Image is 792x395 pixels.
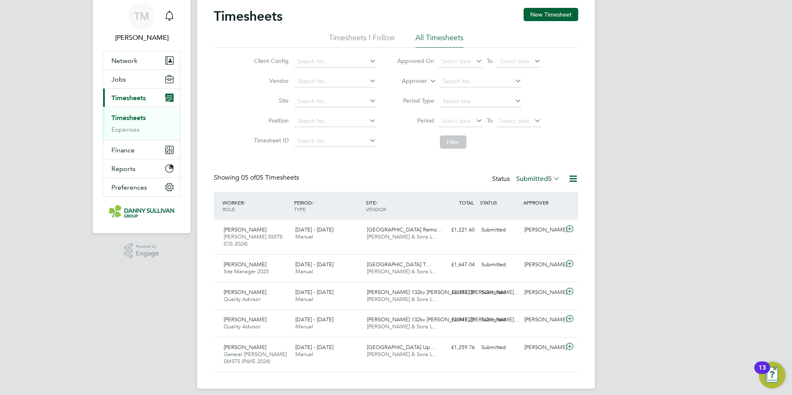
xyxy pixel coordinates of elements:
span: Manual [295,323,313,330]
span: VENDOR [366,206,386,212]
span: 5 [548,175,552,183]
div: Status [492,173,562,185]
label: Position [251,117,289,124]
span: [PERSON_NAME] & Sons L… [367,296,438,303]
span: [PERSON_NAME] & Sons L… [367,351,438,358]
span: [GEOGRAPHIC_DATA] Remo… [367,226,442,233]
li: Timesheets I Follow [329,33,395,48]
button: Reports [103,159,180,178]
span: General [PERSON_NAME] SMSTS (PAYE 2024) [224,351,287,365]
input: Search for... [295,56,376,67]
div: £1,259.76 [435,341,478,354]
span: [PERSON_NAME] & Sons L… [367,233,438,240]
button: Filter [440,135,466,149]
a: TM[PERSON_NAME] [103,3,181,43]
h2: Timesheets [214,8,283,24]
span: Select date [500,117,529,125]
div: Submitted [478,313,521,327]
span: To [484,115,495,126]
input: Search for... [440,76,522,87]
span: [PERSON_NAME] 132kv [PERSON_NAME] [PERSON_NAME]… [367,316,519,323]
span: [DATE] - [DATE] [295,226,333,233]
div: [PERSON_NAME] [521,286,564,299]
div: STATUS [478,195,521,210]
span: [PERSON_NAME] [224,226,266,233]
label: Period [397,117,434,124]
div: Showing [214,173,301,182]
span: Reports [111,165,135,173]
div: £1,221.60 [435,223,478,237]
span: Manual [295,233,313,240]
span: Tai Marjadsingh [103,33,181,43]
label: Vendor [251,77,289,84]
span: / [312,199,314,206]
span: ROLE [222,206,235,212]
span: Manual [295,268,313,275]
span: Powered by [136,243,159,250]
div: PERIOD [292,195,364,217]
div: £2,941.25 [435,313,478,327]
div: Submitted [478,341,521,354]
div: Submitted [478,223,521,237]
span: [GEOGRAPHIC_DATA] Up… [367,344,435,351]
div: [PERSON_NAME] [521,341,564,354]
button: Jobs [103,70,180,88]
div: Submitted [478,258,521,272]
span: Finance [111,146,135,154]
label: Approver [390,77,427,85]
span: [PERSON_NAME] & Sons L… [367,268,438,275]
div: Submitted [478,286,521,299]
div: £1,647.04 [435,258,478,272]
span: / [376,199,377,206]
span: [DATE] - [DATE] [295,316,333,323]
span: [DATE] - [DATE] [295,344,333,351]
div: SITE [364,195,435,217]
span: Site Manager 2025 [224,268,269,275]
span: TYPE [294,206,306,212]
span: [DATE] - [DATE] [295,289,333,296]
span: Select date [441,58,471,65]
button: Network [103,51,180,70]
span: [PERSON_NAME] [224,344,266,351]
div: [PERSON_NAME] [521,223,564,237]
div: [PERSON_NAME] [521,313,564,327]
a: Powered byEngage [124,243,159,259]
span: Quality Advisor [224,296,261,303]
span: Engage [136,250,159,257]
li: All Timesheets [415,33,464,48]
input: Search for... [295,116,376,127]
label: Period Type [397,97,434,104]
span: [PERSON_NAME] & Sons L… [367,323,438,330]
a: Expenses [111,125,140,133]
label: Timesheet ID [251,137,289,144]
span: [PERSON_NAME] [224,261,266,268]
span: [DATE] - [DATE] [295,261,333,268]
label: Client Config [251,57,289,65]
span: 05 of [241,173,256,182]
label: Submitted [516,175,560,183]
span: Preferences [111,183,147,191]
span: TM [134,11,149,22]
button: Finance [103,141,180,159]
span: [GEOGRAPHIC_DATA] T… [367,261,431,268]
span: Manual [295,351,313,358]
div: APPROVER [521,195,564,210]
div: 13 [758,368,766,378]
input: Search for... [295,135,376,147]
label: Site [251,97,289,104]
span: To [484,55,495,66]
span: [PERSON_NAME] [224,289,266,296]
span: Quality Advisor [224,323,261,330]
input: Search for... [295,76,376,87]
a: Go to home page [103,205,181,218]
span: Jobs [111,75,126,83]
input: Search for... [295,96,376,107]
span: [PERSON_NAME] 132kv [PERSON_NAME] [PERSON_NAME]… [367,289,519,296]
button: New Timesheet [524,8,578,21]
span: Select date [441,117,471,125]
button: Open Resource Center, 13 new notifications [759,362,785,388]
div: Timesheets [103,107,180,140]
div: £2,353.00 [435,286,478,299]
span: / [244,199,245,206]
input: Select one [440,96,522,107]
